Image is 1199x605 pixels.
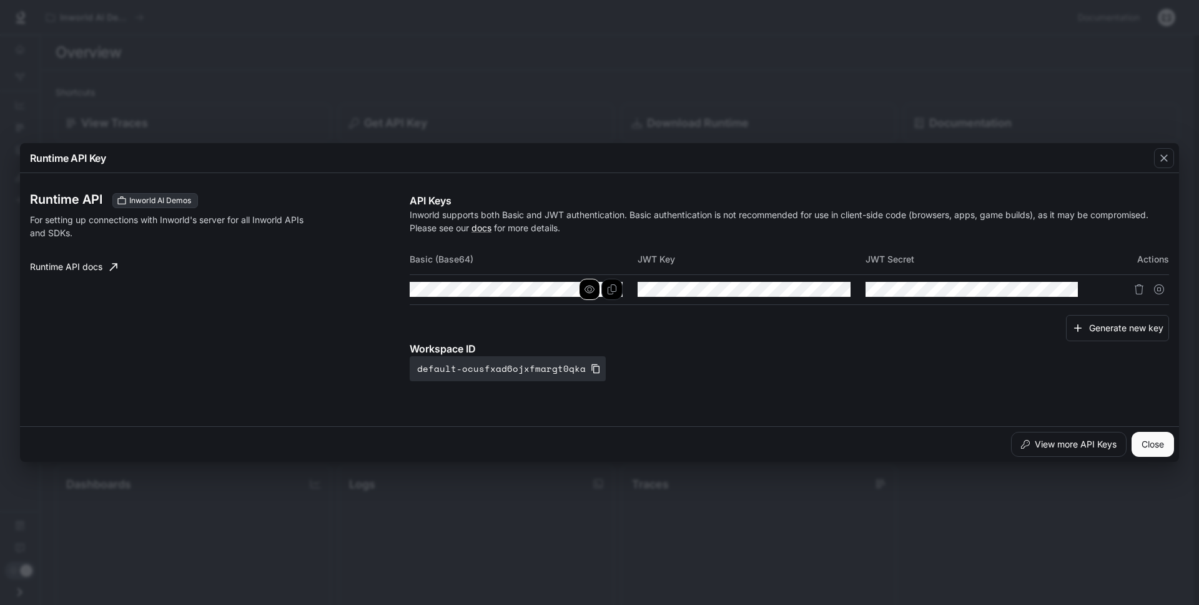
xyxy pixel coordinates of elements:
th: Basic (Base64) [410,244,638,274]
button: Close [1132,432,1174,457]
p: Inworld supports both Basic and JWT authentication. Basic authentication is not recommended for u... [410,208,1169,234]
p: For setting up connections with Inworld's server for all Inworld APIs and SDKs. [30,213,307,239]
button: Copy Basic (Base64) [601,279,623,300]
p: Workspace ID [410,341,1169,356]
span: Inworld AI Demos [124,195,196,206]
h3: Runtime API [30,193,102,206]
th: JWT Key [638,244,866,274]
p: API Keys [410,193,1169,208]
th: Actions [1093,244,1169,274]
a: Runtime API docs [25,254,122,279]
a: docs [471,222,491,233]
button: Generate new key [1066,315,1169,342]
div: These keys will apply to your current workspace only [112,193,198,208]
p: Runtime API Key [30,151,106,166]
button: Delete API key [1129,279,1149,299]
th: JWT Secret [866,244,1093,274]
button: View more API Keys [1011,432,1127,457]
button: Suspend API key [1149,279,1169,299]
button: default-ocusfxad6ojxfmargt0qka [410,356,606,381]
